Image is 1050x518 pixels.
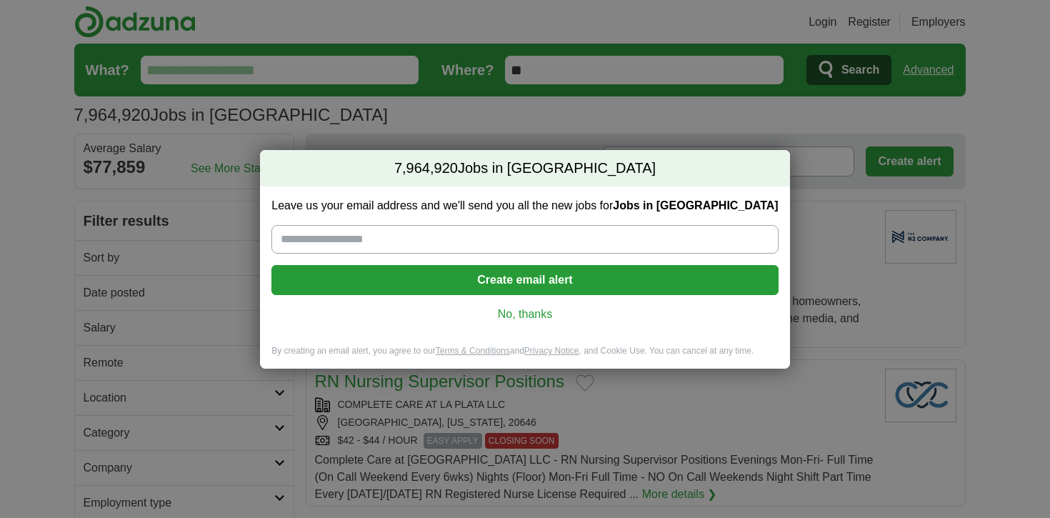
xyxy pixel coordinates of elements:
h2: Jobs in [GEOGRAPHIC_DATA] [260,150,789,187]
strong: Jobs in [GEOGRAPHIC_DATA] [613,199,778,211]
div: By creating an email alert, you agree to our and , and Cookie Use. You can cancel at any time. [260,345,789,369]
a: Privacy Notice [524,346,579,356]
a: No, thanks [283,307,766,322]
a: Terms & Conditions [436,346,510,356]
label: Leave us your email address and we'll send you all the new jobs for [271,198,778,214]
button: Create email alert [271,265,778,295]
span: 7,964,920 [394,159,458,179]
